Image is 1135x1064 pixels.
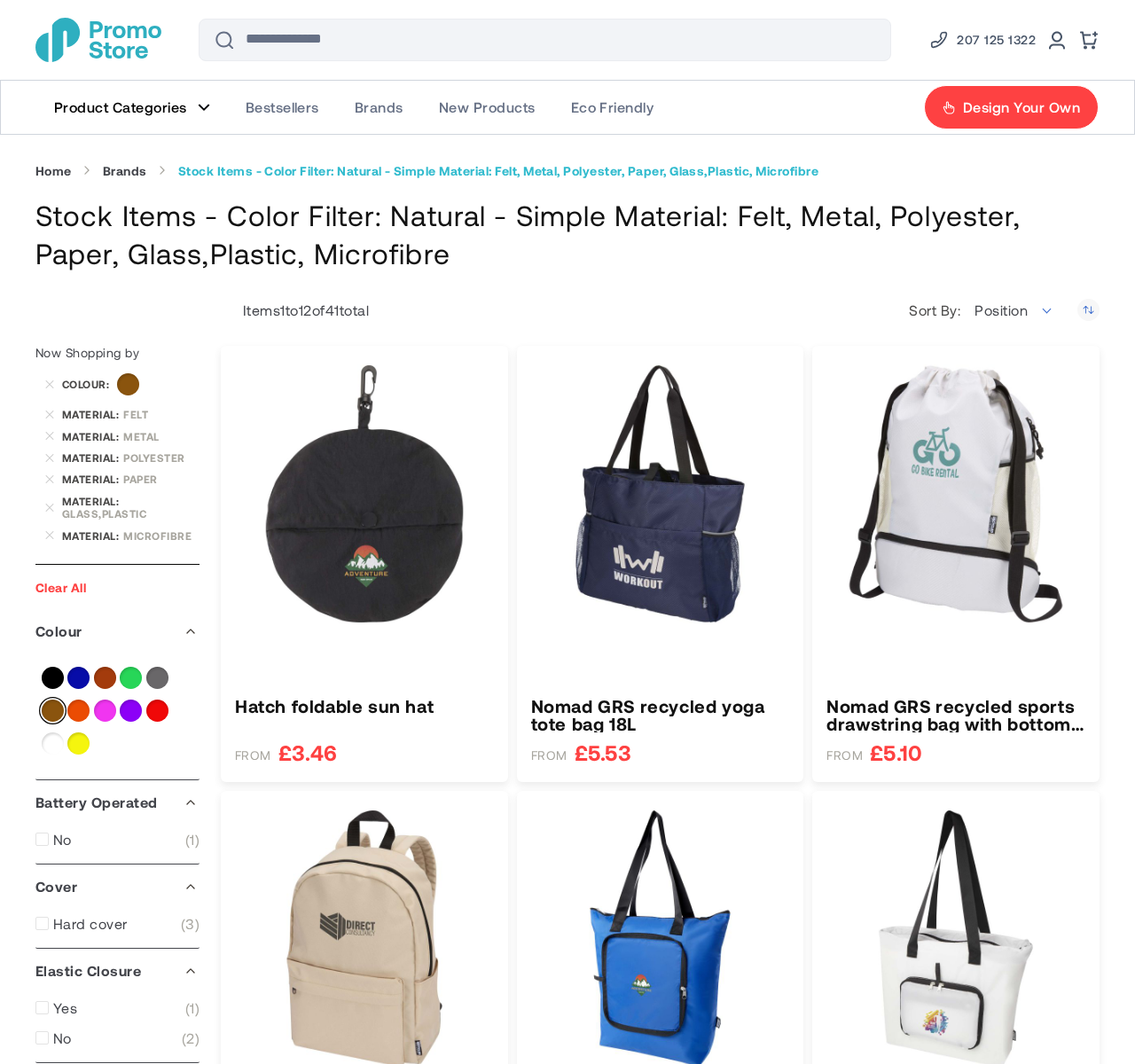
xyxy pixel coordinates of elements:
a: Green [120,667,142,689]
a: Pink [94,700,116,722]
span: Colour [62,378,113,390]
span: No [53,1029,72,1047]
div: Glass,Plastic [62,507,200,520]
span: Material [62,529,123,542]
a: New Products [421,81,553,134]
span: 1 [280,301,285,318]
div: Elastic Closure [35,949,200,993]
a: Red [146,700,168,722]
div: Battery Operated [35,780,200,825]
span: Now Shopping by [35,345,139,360]
a: Bestsellers [228,81,337,134]
a: Clear All [35,580,86,595]
a: Blue [67,667,90,689]
a: Purple [120,700,142,722]
a: Home [35,163,72,179]
a: Orange [67,700,90,722]
span: 207 125 1322 [957,29,1036,51]
a: Brands [337,81,421,134]
a: Eco Friendly [553,81,672,134]
span: Eco Friendly [571,98,654,116]
span: Hard cover [53,915,128,933]
a: Product Categories [36,81,228,134]
a: Hard cover 3 [35,915,200,933]
p: Items to of total [221,301,369,319]
a: Design Your Own [924,85,1099,129]
span: Brands [355,98,403,116]
a: Brands [103,163,147,179]
a: Natural [42,700,64,722]
a: No 1 [35,831,200,849]
span: Position [975,301,1028,318]
span: 1 [185,831,200,849]
a: Remove Material Glass,Plastic [44,502,55,512]
span: 3 [181,915,200,933]
a: Yellow [67,732,90,755]
a: No 2 [35,1029,200,1047]
span: No [53,831,72,849]
a: Phone [928,29,1036,51]
a: Remove Material Felt [44,409,55,419]
span: FROM [531,747,567,763]
a: Yes 1 [35,999,200,1017]
a: Set Descending Direction [1077,299,1100,321]
a: Remove Material Metal [44,431,55,442]
img: Hatch foldable sun hat [235,364,494,623]
label: Sort By [909,301,965,319]
span: Material [62,473,123,485]
span: New Products [439,98,536,116]
strong: Stock Items - Color Filter: Natural - Simple Material: Felt, Metal, Polyester, Paper, Glass,Plast... [178,163,818,179]
a: Grey [146,667,168,689]
a: White [42,732,64,755]
a: Nomad GRS recycled yoga tote bag 18L [531,697,790,732]
a: Hatch foldable sun hat [235,697,494,715]
div: Metal [123,430,200,442]
span: Product Categories [54,98,187,116]
span: Position [965,293,1064,328]
span: 2 [182,1029,200,1047]
span: Material [62,430,123,442]
span: Material [62,408,123,420]
button: Search [203,19,246,61]
div: Cover [35,864,200,909]
span: Bestsellers [246,98,319,116]
span: Design Your Own [963,98,1080,116]
span: £3.46 [278,741,337,763]
a: Nomad GRS recycled sports drawstring bag with bottom compartment 18L [826,697,1085,732]
div: Paper [123,473,200,485]
div: Colour [35,609,200,653]
h1: Stock Items - Color Filter: Natural - Simple Material: Felt, Metal, Polyester, Paper, Glass,Plast... [35,196,1100,272]
span: £5.53 [575,741,631,763]
span: FROM [235,747,271,763]
div: Felt [123,408,200,420]
a: Remove Material Microfibre [44,530,55,541]
div: Polyester [123,451,200,464]
span: 1 [185,999,200,1017]
a: Remove Colour Natural [44,379,55,390]
a: store logo [35,18,161,62]
span: £5.10 [870,741,922,763]
a: Black [42,667,64,689]
img: Promotional Merchandise [35,18,161,62]
span: 12 [299,301,312,318]
span: FROM [826,747,863,763]
a: Remove Material Paper [44,474,55,485]
span: Yes [53,999,77,1017]
span: Material [62,495,123,507]
img: Nomad GRS recycled yoga tote bag 18L [531,364,790,623]
span: Material [62,451,123,464]
img: Nomad GRS recycled sports drawstring bag with bottom compartment 18L [826,364,1085,623]
a: Brown [94,667,116,689]
div: Microfibre [123,529,200,542]
a: Remove Material Polyester [44,452,55,463]
span: 41 [325,301,340,318]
